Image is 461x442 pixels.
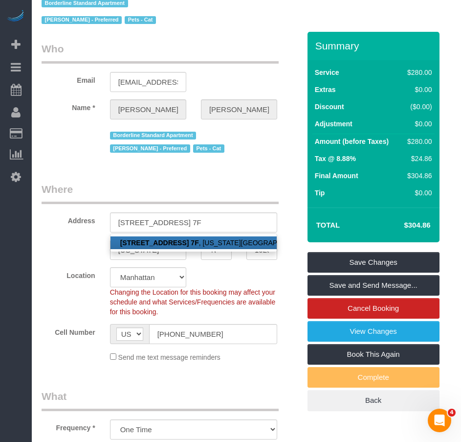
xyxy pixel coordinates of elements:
[34,267,103,280] label: Location
[110,72,186,92] input: Email
[118,353,220,361] span: Send me text message reminders
[403,171,432,181] div: $304.86
[110,288,276,316] span: Changing the Location for this booking may affect your schedule and what Services/Frequencies are...
[42,16,122,24] span: [PERSON_NAME] - Preferred
[110,99,186,119] input: First Name
[149,324,277,344] input: Cell Number
[315,40,435,51] h3: Summary
[42,42,279,64] legend: Who
[120,239,199,247] strong: [STREET_ADDRESS] 7F
[307,344,439,365] a: Book This Again
[403,137,432,146] div: $280.00
[316,221,340,229] strong: Total
[315,119,352,129] label: Adjustment
[374,221,430,230] h4: $304.86
[307,252,439,273] a: Save Changes
[403,119,432,129] div: $0.00
[201,99,277,119] input: Last Name
[34,324,103,337] label: Cell Number
[34,99,103,113] label: Name *
[315,68,339,77] label: Service
[110,144,190,152] span: [PERSON_NAME] - Preferred
[315,188,325,198] label: Tip
[403,102,432,112] div: ($0.00)
[125,16,156,24] span: Pets - Cat
[448,409,456,417] span: 4
[428,409,451,432] iframe: Intercom live chat
[315,85,336,94] label: Extras
[307,321,439,342] a: View Changes
[315,137,389,146] label: Amount (before Taxes)
[315,171,358,181] label: Final Amount
[110,132,197,140] span: Borderline Standard Apartment
[315,154,356,163] label: Tax @ 8.88%
[34,419,103,433] label: Frequency *
[42,389,279,411] legend: What
[315,102,344,112] label: Discount
[42,182,279,204] legend: Where
[403,154,432,163] div: $24.86
[34,72,103,85] label: Email
[307,390,439,411] a: Back
[307,275,439,296] a: Save and Send Message...
[403,68,432,77] div: $280.00
[403,188,432,198] div: $0.00
[6,10,25,23] img: Automaid Logo
[34,212,103,226] label: Address
[403,85,432,94] div: $0.00
[110,236,277,249] a: [STREET_ADDRESS] 7F, [US_STATE][GEOGRAPHIC_DATA]
[193,144,224,152] span: Pets - Cat
[307,298,439,319] a: Cancel Booking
